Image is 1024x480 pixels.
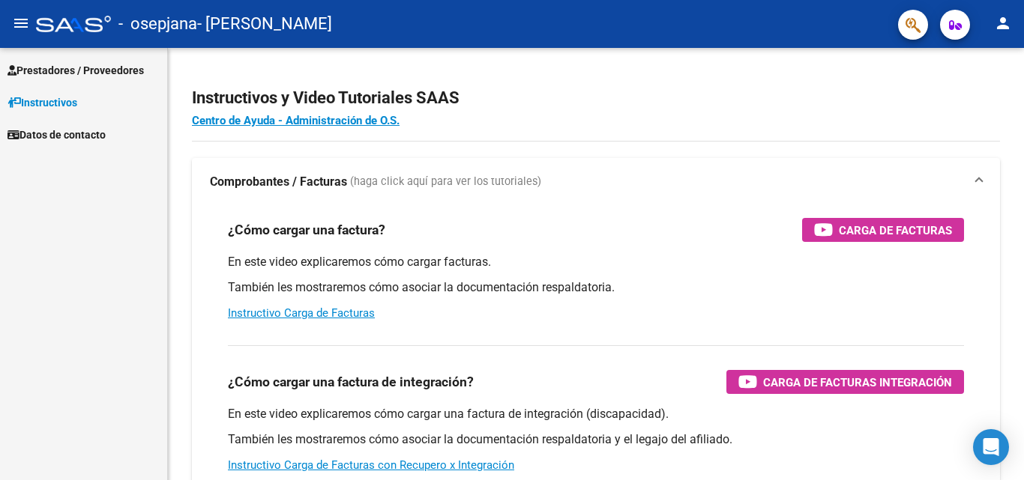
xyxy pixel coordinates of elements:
a: Instructivo Carga de Facturas [228,306,375,320]
h3: ¿Cómo cargar una factura? [228,219,385,240]
mat-icon: menu [12,14,30,32]
span: Prestadores / Proveedores [7,62,144,79]
div: Open Intercom Messenger [973,429,1009,465]
span: Datos de contacto [7,127,106,143]
mat-expansion-panel-header: Comprobantes / Facturas (haga click aquí para ver los tutoriales) [192,158,1000,206]
span: - osepjana [118,7,197,40]
h3: ¿Cómo cargar una factura de integración? [228,371,474,392]
p: En este video explicaremos cómo cargar una factura de integración (discapacidad). [228,406,964,422]
span: Instructivos [7,94,77,111]
p: También les mostraremos cómo asociar la documentación respaldatoria. [228,279,964,296]
strong: Comprobantes / Facturas [210,174,347,190]
span: (haga click aquí para ver los tutoriales) [350,174,541,190]
p: También les mostraremos cómo asociar la documentación respaldatoria y el legajo del afiliado. [228,431,964,448]
a: Centro de Ayuda - Administración de O.S. [192,114,400,127]
h2: Instructivos y Video Tutoriales SAAS [192,84,1000,112]
span: - [PERSON_NAME] [197,7,332,40]
p: En este video explicaremos cómo cargar facturas. [228,254,964,270]
span: Carga de Facturas [839,221,952,240]
button: Carga de Facturas [802,218,964,242]
span: Carga de Facturas Integración [763,373,952,392]
a: Instructivo Carga de Facturas con Recupero x Integración [228,458,514,472]
button: Carga de Facturas Integración [726,370,964,394]
mat-icon: person [994,14,1012,32]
